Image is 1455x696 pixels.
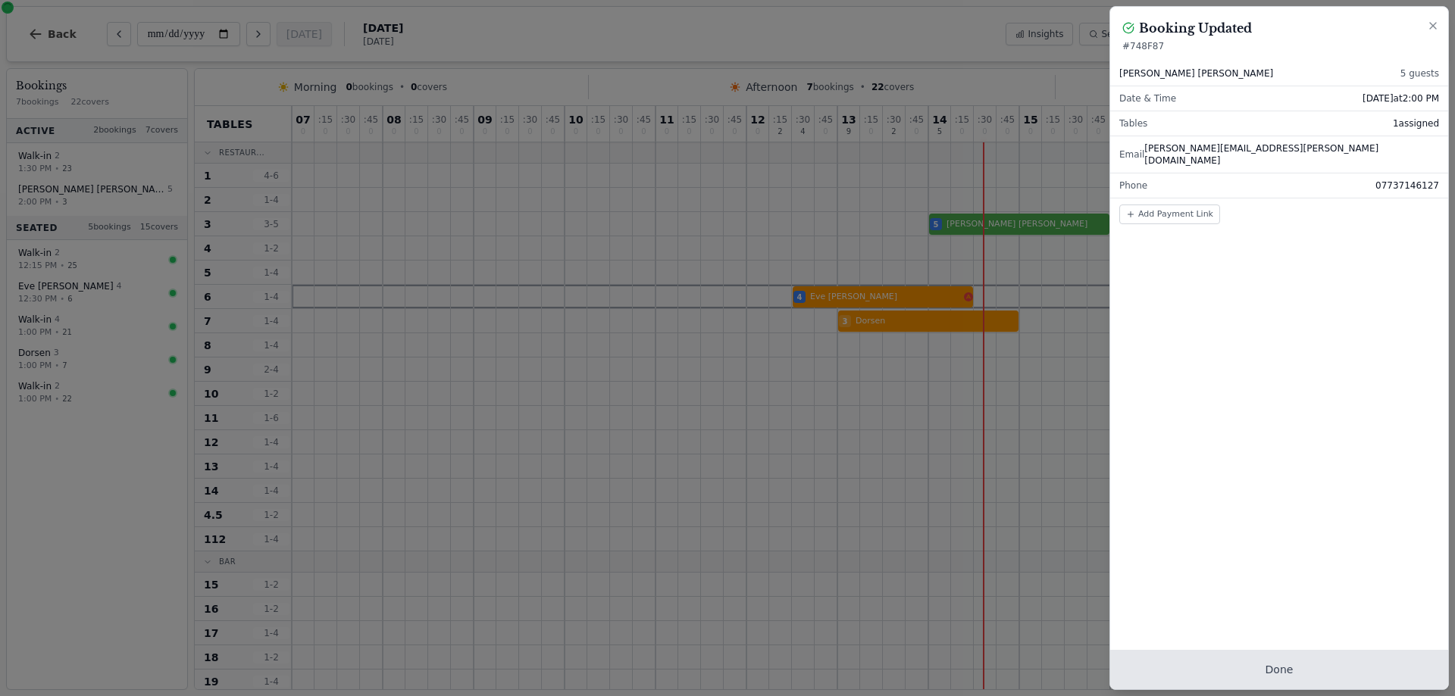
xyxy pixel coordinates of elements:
span: Phone [1119,179,1147,192]
span: [PERSON_NAME][EMAIL_ADDRESS][PERSON_NAME][DOMAIN_NAME] [1144,142,1439,167]
span: 07737146127 [1375,179,1439,192]
button: Done [1110,650,1448,689]
span: 5 guests [1400,67,1439,80]
span: [DATE] at 2:00 PM [1363,92,1439,105]
span: Email [1119,148,1144,161]
span: Date & Time [1119,92,1176,105]
p: # 748F87 [1122,40,1436,52]
span: 1 assigned [1393,117,1439,130]
span: [PERSON_NAME] [PERSON_NAME] [1119,67,1273,80]
button: Add Payment Link [1119,204,1220,224]
span: Tables [1119,117,1147,130]
h2: Booking Updated [1139,19,1252,37]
